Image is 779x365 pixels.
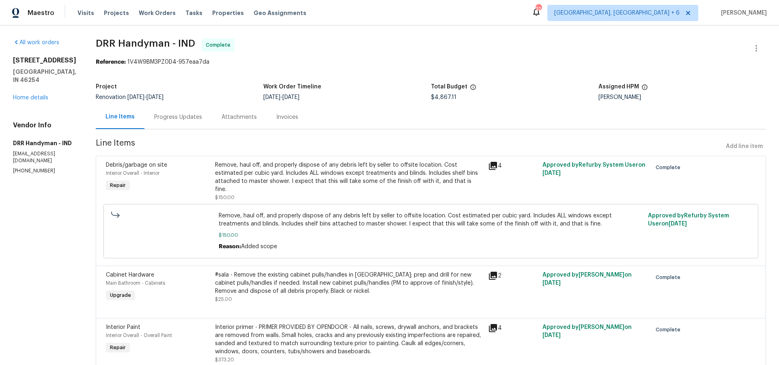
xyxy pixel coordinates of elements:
span: Properties [212,9,244,17]
b: Reference: [96,59,126,65]
span: [GEOGRAPHIC_DATA], [GEOGRAPHIC_DATA] + 6 [554,9,680,17]
h5: Assigned HPM [598,84,639,90]
div: [PERSON_NAME] [598,94,766,100]
span: Visits [77,9,94,17]
div: 1V4W9BM3PZ0D4-957eaa7da [96,58,766,66]
div: 32 [536,5,541,13]
span: [DATE] [669,221,687,227]
span: Remove, haul off, and properly dispose of any debris left by seller to offsite location. Cost est... [219,212,643,228]
span: Approved by Refurby System User on [542,162,646,176]
a: Home details [13,95,48,101]
h5: Total Budget [431,84,467,90]
span: Work Orders [139,9,176,17]
span: $150.00 [219,231,643,239]
span: The total cost of line items that have been proposed by Opendoor. This sum includes line items th... [470,84,476,94]
span: Interior Paint [106,324,140,330]
span: - [127,94,164,100]
span: Upgrade [107,291,134,299]
span: [PERSON_NAME] [718,9,767,17]
span: Approved by Refurby System User on [648,213,729,227]
span: Tasks [185,10,202,16]
span: The hpm assigned to this work order. [641,84,648,94]
span: Repair [107,181,129,189]
span: Complete [206,41,234,49]
span: Renovation [96,94,164,100]
span: [DATE] [127,94,144,100]
span: Complete [656,163,684,172]
span: [DATE] [282,94,299,100]
div: 4 [488,161,538,171]
span: Added scope [241,244,277,249]
h5: Work Order Timeline [263,84,321,90]
h5: DRR Handyman - IND [13,139,76,147]
span: [DATE] [263,94,280,100]
span: - [263,94,299,100]
span: Line Items [96,139,723,154]
h4: Vendor Info [13,121,76,129]
div: Attachments [222,113,257,121]
h2: [STREET_ADDRESS] [13,56,76,64]
h5: [GEOGRAPHIC_DATA], IN 46254 [13,68,76,84]
span: $373.20 [215,357,234,362]
span: $25.00 [215,297,232,302]
span: Main Bathroom - Cabinets [106,281,165,286]
div: 4 [488,323,538,333]
span: Cabinet Hardware [106,272,154,278]
div: Remove, haul off, and properly dispose of any debris left by seller to offsite location. Cost est... [215,161,483,193]
span: Complete [656,273,684,281]
span: Approved by [PERSON_NAME] on [542,272,632,286]
div: Progress Updates [154,113,202,121]
div: Line Items [105,113,135,121]
span: Geo Assignments [254,9,306,17]
p: [PHONE_NUMBER] [13,167,76,174]
span: Interior Overall - Overall Paint [106,333,172,338]
div: #sala - Remove the existing cabinet pulls/handles in [GEOGRAPHIC_DATA]; prep and drill for new ca... [215,271,483,295]
span: $150.00 [215,195,235,200]
div: 2 [488,271,538,281]
span: Repair [107,344,129,352]
a: All work orders [13,40,59,45]
div: Invoices [276,113,298,121]
p: [EMAIL_ADDRESS][DOMAIN_NAME] [13,150,76,164]
span: Complete [656,326,684,334]
span: [DATE] [146,94,164,100]
span: Maestro [28,9,54,17]
span: DRR Handyman - IND [96,39,195,48]
span: Reason: [219,244,241,249]
span: [DATE] [542,333,561,338]
span: Projects [104,9,129,17]
span: [DATE] [542,170,561,176]
span: Interior Overall - Interior [106,171,159,176]
span: Approved by [PERSON_NAME] on [542,324,632,338]
div: Interior primer - PRIMER PROVIDED BY OPENDOOR - All nails, screws, drywall anchors, and brackets ... [215,323,483,356]
span: Debris/garbage on site [106,162,167,168]
span: $4,867.11 [431,94,456,100]
h5: Project [96,84,117,90]
span: [DATE] [542,280,561,286]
